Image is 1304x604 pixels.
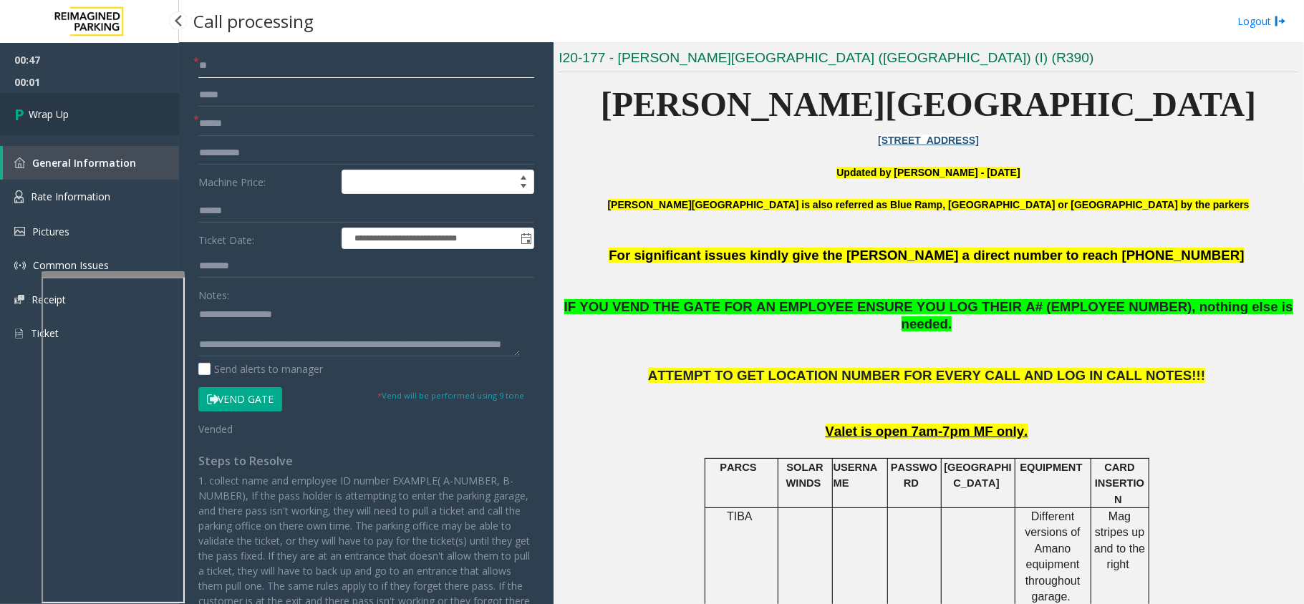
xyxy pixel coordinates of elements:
span: ATTEMPT TO GET LOCATION NUMBER FOR EVERY CALL AND LOG IN CALL NOTES!!! [648,368,1205,383]
a: General Information [3,146,179,180]
span: EQUIPMENT [1020,462,1083,473]
h4: Steps to Resolve [198,454,534,468]
span: Toggle popup [518,228,533,248]
b: [PERSON_NAME][GEOGRAPHIC_DATA] is also referred as Blue Ramp, [GEOGRAPHIC_DATA] or [GEOGRAPHIC_DA... [608,199,1250,210]
img: 'icon' [14,260,26,271]
span: PARCS [720,462,756,473]
span: Vended [198,422,233,436]
span: SOLAR WINDS [786,462,824,489]
span: Mag stripes up and to the right [1094,510,1145,570]
font: Updated by [PERSON_NAME] - [DATE] [836,167,1020,178]
label: Send alerts to manager [198,361,323,376]
span: [PERSON_NAME][GEOGRAPHIC_DATA] [601,85,1257,123]
img: 'icon' [14,227,25,236]
img: 'icon' [14,190,24,203]
a: [STREET_ADDRESS] [878,135,979,146]
h3: Call processing [186,4,321,39]
span: Common Issues [33,258,109,272]
span: . [948,316,952,331]
span: PASSWORD [891,462,937,489]
span: General Information [32,156,136,170]
span: USERNAME [834,462,878,489]
span: Pictures [32,225,69,238]
span: Ticket [31,326,59,340]
label: Machine Price: [195,170,338,194]
label: Notes: [198,283,229,303]
span: Decrease value [513,182,533,193]
h3: I20-177 - [PERSON_NAME][GEOGRAPHIC_DATA] ([GEOGRAPHIC_DATA]) (I) (R390) [559,49,1298,72]
img: 'icon' [14,295,24,304]
span: Increase value [513,170,533,182]
span: For significant issues kindly give the [PERSON_NAME] a direct number to reach [PHONE_NUMBER] [609,248,1244,263]
img: 'icon' [14,157,25,168]
span: Receipt [32,293,66,306]
small: Vend will be performed using 9 tone [377,390,524,401]
span: Valet is open 7am-7pm MF only. [826,424,1028,439]
span: CARD INSERTION [1095,462,1144,505]
span: [GEOGRAPHIC_DATA] [944,462,1011,489]
span: IF YOU VEND THE GATE FOR AN EMPLOYEE ENSURE YOU LOG THEIR A# (EMPLOYEE NUMBER), nothing else is n... [564,299,1293,332]
span: . [1068,590,1071,603]
label: Ticket Date: [195,228,338,249]
span: TIBA [727,510,753,522]
a: Logout [1237,14,1286,29]
span: Different versions of Amano equipment throughout garage [1025,510,1080,603]
img: logout [1275,14,1286,29]
span: Rate Information [31,190,110,203]
span: Wrap Up [29,107,69,122]
button: Vend Gate [198,387,282,411]
img: 'icon' [14,327,24,340]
